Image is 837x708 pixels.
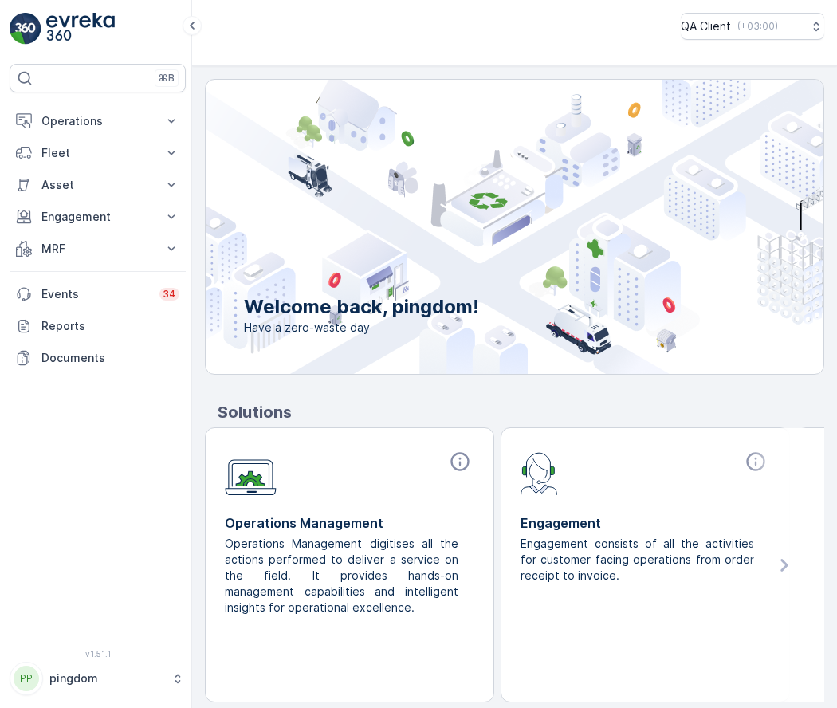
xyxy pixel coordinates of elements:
p: pingdom [49,671,163,686]
p: MRF [41,241,154,257]
p: Engagement [521,513,770,533]
p: Welcome back, pingdom! [244,294,479,320]
p: Solutions [218,400,824,424]
a: Reports [10,310,186,342]
button: MRF [10,233,186,265]
p: Operations [41,113,154,129]
p: Operations Management digitises all the actions performed to deliver a service on the field. It p... [225,536,462,616]
p: Engagement consists of all the activities for customer facing operations from order receipt to in... [521,536,757,584]
button: Asset [10,169,186,201]
p: 34 [163,288,176,301]
p: Fleet [41,145,154,161]
a: Documents [10,342,186,374]
p: Operations Management [225,513,474,533]
img: logo [10,13,41,45]
button: Engagement [10,201,186,233]
div: PP [14,666,39,691]
img: module-icon [521,450,558,495]
img: city illustration [134,80,823,374]
p: QA Client [681,18,731,34]
a: Events34 [10,278,186,310]
button: PPpingdom [10,662,186,695]
p: ⌘B [159,72,175,85]
p: Events [41,286,150,302]
p: Documents [41,350,179,366]
p: ( +03:00 ) [737,20,778,33]
span: v 1.51.1 [10,649,186,659]
button: QA Client(+03:00) [681,13,824,40]
img: logo_light-DOdMpM7g.png [46,13,115,45]
p: Reports [41,318,179,334]
button: Operations [10,105,186,137]
p: Engagement [41,209,154,225]
span: Have a zero-waste day [244,320,479,336]
button: Fleet [10,137,186,169]
p: Asset [41,177,154,193]
img: module-icon [225,450,277,496]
